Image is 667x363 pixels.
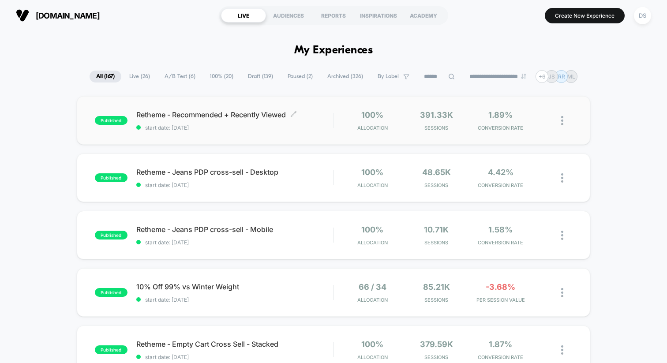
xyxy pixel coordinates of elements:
[357,240,388,246] span: Allocation
[136,239,333,246] span: start date: [DATE]
[486,282,515,292] span: -3.68%
[561,173,563,183] img: close
[266,8,311,22] div: AUDIENCES
[241,71,280,82] span: Draft ( 139 )
[407,125,466,131] span: Sessions
[548,73,555,80] p: JS
[489,340,512,349] span: 1.87%
[13,8,102,22] button: [DOMAIN_NAME]
[536,70,548,83] div: + 6
[356,8,401,22] div: INSPIRATIONS
[36,11,100,20] span: [DOMAIN_NAME]
[422,168,451,177] span: 48.65k
[221,8,266,22] div: LIVE
[378,73,399,80] span: By Label
[471,354,530,360] span: CONVERSION RATE
[407,182,466,188] span: Sessions
[311,8,356,22] div: REPORTS
[136,110,333,119] span: Retheme - Recommended + Recently Viewed
[545,8,625,23] button: Create New Experience
[488,168,513,177] span: 4.42%
[136,296,333,303] span: start date: [DATE]
[471,297,530,303] span: PER SESSION VALUE
[357,297,388,303] span: Allocation
[90,71,121,82] span: All ( 167 )
[123,71,157,82] span: Live ( 26 )
[471,182,530,188] span: CONVERSION RATE
[136,282,333,291] span: 10% Off 99% vs Winter Weight
[471,125,530,131] span: CONVERSION RATE
[631,7,654,25] button: DS
[136,225,333,234] span: Retheme - Jeans PDP cross-sell - Mobile
[136,354,333,360] span: start date: [DATE]
[407,240,466,246] span: Sessions
[16,9,29,22] img: Visually logo
[95,116,127,125] span: published
[407,297,466,303] span: Sessions
[420,110,453,120] span: 391.33k
[361,340,383,349] span: 100%
[361,168,383,177] span: 100%
[521,74,526,79] img: end
[136,168,333,176] span: Retheme - Jeans PDP cross-sell - Desktop
[203,71,240,82] span: 100% ( 20 )
[281,71,319,82] span: Paused ( 2 )
[561,116,563,125] img: close
[136,182,333,188] span: start date: [DATE]
[561,231,563,240] img: close
[357,182,388,188] span: Allocation
[95,288,127,297] span: published
[321,71,370,82] span: Archived ( 326 )
[488,110,513,120] span: 1.89%
[634,7,651,24] div: DS
[407,354,466,360] span: Sessions
[95,173,127,182] span: published
[361,110,383,120] span: 100%
[136,340,333,348] span: Retheme - Empty Cart Cross Sell - Stacked
[424,225,449,234] span: 10.71k
[294,44,373,57] h1: My Experiences
[95,231,127,240] span: published
[357,354,388,360] span: Allocation
[401,8,446,22] div: ACADEMY
[420,340,453,349] span: 379.59k
[471,240,530,246] span: CONVERSION RATE
[359,282,386,292] span: 66 / 34
[423,282,450,292] span: 85.21k
[567,73,575,80] p: ML
[488,225,513,234] span: 1.58%
[136,124,333,131] span: start date: [DATE]
[361,225,383,234] span: 100%
[558,73,565,80] p: RR
[561,288,563,297] img: close
[357,125,388,131] span: Allocation
[561,345,563,355] img: close
[158,71,202,82] span: A/B Test ( 6 )
[95,345,127,354] span: published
